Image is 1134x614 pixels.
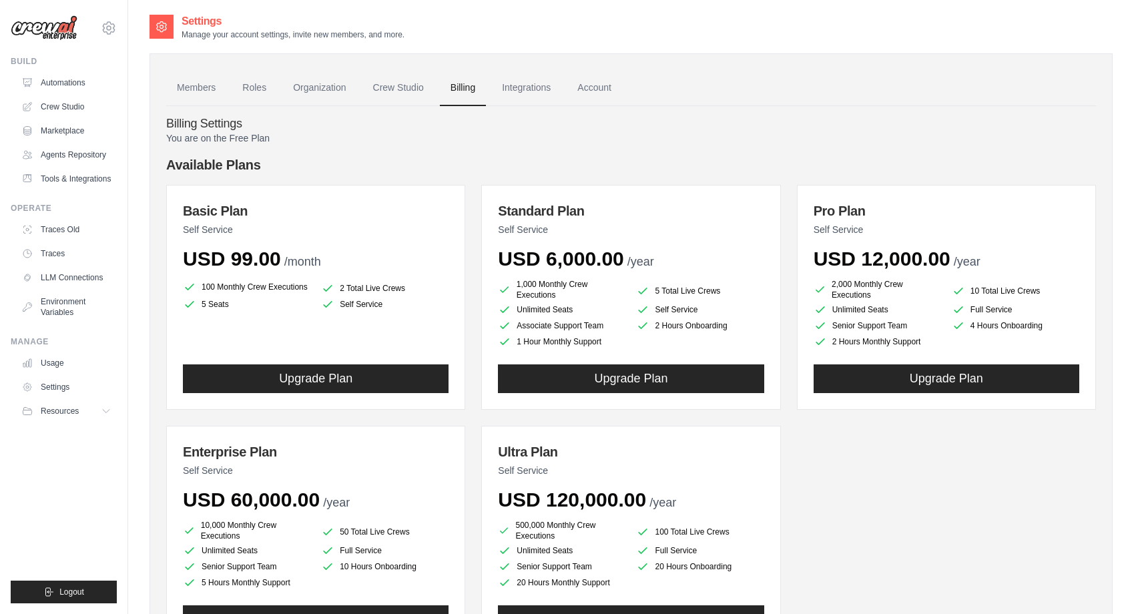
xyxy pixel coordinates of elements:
span: USD 60,000.00 [183,489,320,511]
li: Full Service [952,303,1079,316]
p: Self Service [498,223,764,236]
span: Resources [41,406,79,416]
span: USD 12,000.00 [814,248,950,270]
li: Senior Support Team [183,560,310,573]
li: 100 Monthly Crew Executions [183,279,310,295]
li: 5 Total Live Crews [636,282,764,300]
h3: Basic Plan [183,202,449,220]
li: 10 Total Live Crews [952,282,1079,300]
a: Billing [440,70,486,106]
a: Crew Studio [362,70,435,106]
li: 5 Seats [183,298,310,311]
p: Self Service [183,223,449,236]
a: Agents Repository [16,144,117,166]
li: 1 Hour Monthly Support [498,335,625,348]
p: You are on the Free Plan [166,131,1096,145]
a: Members [166,70,226,106]
img: Logo [11,15,77,41]
span: USD 6,000.00 [498,248,623,270]
li: 10,000 Monthly Crew Executions [183,520,310,541]
button: Upgrade Plan [814,364,1079,393]
span: USD 99.00 [183,248,281,270]
a: Settings [16,376,117,398]
span: /year [954,255,980,268]
a: Traces Old [16,219,117,240]
li: 4 Hours Onboarding [952,319,1079,332]
a: Account [567,70,622,106]
a: Tools & Integrations [16,168,117,190]
li: Unlimited Seats [498,544,625,557]
button: Logout [11,581,117,603]
a: Automations [16,72,117,93]
h3: Pro Plan [814,202,1079,220]
a: LLM Connections [16,267,117,288]
li: 50 Total Live Crews [321,523,449,541]
li: 5 Hours Monthly Support [183,576,310,589]
a: Roles [232,70,277,106]
a: Organization [282,70,356,106]
li: 20 Hours Onboarding [636,560,764,573]
p: Self Service [498,464,764,477]
h4: Billing Settings [166,117,1096,131]
li: 1,000 Monthly Crew Executions [498,279,625,300]
button: Upgrade Plan [498,364,764,393]
div: Manage [11,336,117,347]
span: /year [649,496,676,509]
p: Manage your account settings, invite new members, and more. [182,29,404,40]
span: /month [284,255,321,268]
div: Build [11,56,117,67]
a: Environment Variables [16,291,117,323]
button: Upgrade Plan [183,364,449,393]
li: 20 Hours Monthly Support [498,576,625,589]
button: Resources [16,400,117,422]
li: Self Service [636,303,764,316]
span: USD 120,000.00 [498,489,646,511]
li: Self Service [321,298,449,311]
a: Integrations [491,70,561,106]
li: Senior Support Team [498,560,625,573]
a: Crew Studio [16,96,117,117]
li: 2,000 Monthly Crew Executions [814,279,941,300]
li: 2 Total Live Crews [321,282,449,295]
li: 100 Total Live Crews [636,523,764,541]
h2: Settings [182,13,404,29]
span: Logout [59,587,84,597]
div: Operate [11,203,117,214]
li: Unlimited Seats [814,303,941,316]
h3: Ultra Plan [498,442,764,461]
li: 10 Hours Onboarding [321,560,449,573]
li: Senior Support Team [814,319,941,332]
li: 2 Hours Onboarding [636,319,764,332]
li: Unlimited Seats [183,544,310,557]
li: 500,000 Monthly Crew Executions [498,520,625,541]
a: Marketplace [16,120,117,141]
span: /year [627,255,654,268]
li: Unlimited Seats [498,303,625,316]
li: Associate Support Team [498,319,625,332]
span: /year [323,496,350,509]
p: Self Service [814,223,1079,236]
li: 2 Hours Monthly Support [814,335,941,348]
h4: Available Plans [166,156,1096,174]
li: Full Service [321,544,449,557]
h3: Standard Plan [498,202,764,220]
p: Self Service [183,464,449,477]
a: Traces [16,243,117,264]
h3: Enterprise Plan [183,442,449,461]
a: Usage [16,352,117,374]
li: Full Service [636,544,764,557]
